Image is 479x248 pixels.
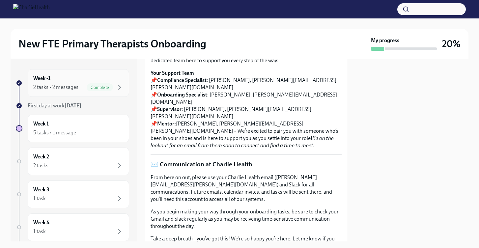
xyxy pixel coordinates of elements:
[371,37,399,44] strong: My progress
[442,38,461,50] h3: 20%
[151,69,342,149] p: 📌 : [PERSON_NAME], [PERSON_NAME][EMAIL_ADDRESS][PERSON_NAME][DOMAIN_NAME] 📌 : [PERSON_NAME], [PER...
[16,69,129,97] a: Week -12 tasks • 2 messagesComplete
[33,120,49,127] h6: Week 1
[16,148,129,175] a: Week 22 tasks
[157,121,176,127] strong: Mentor:
[33,75,50,82] h6: Week -1
[151,160,342,169] p: ✉️ Communication at Charlie Health
[157,92,207,98] strong: Onboarding Specialist
[16,180,129,208] a: Week 31 task
[16,102,129,109] a: First day at work[DATE]
[18,37,206,50] h2: New FTE Primary Therapists Onboarding
[13,4,50,14] img: CharlieHealth
[157,106,182,112] strong: Supervisor
[157,77,207,83] strong: Compliance Specialist
[33,153,49,160] h6: Week 2
[33,186,49,193] h6: Week 3
[33,195,46,202] div: 1 task
[16,115,129,142] a: Week 15 tasks • 1 message
[151,174,342,203] p: From here on out, please use your Charlie Health email ([PERSON_NAME][EMAIL_ADDRESS][PERSON_NAME]...
[33,129,76,136] div: 5 tasks • 1 message
[28,102,81,109] span: First day at work
[33,84,78,91] div: 2 tasks • 2 messages
[33,162,48,169] div: 2 tasks
[33,228,46,235] div: 1 task
[151,70,194,76] strong: Your Support Team
[151,208,342,230] p: As you begin making your way through your onboarding tasks, be sure to check your Gmail and Slack...
[87,85,113,90] span: Complete
[16,213,129,241] a: Week 41 task
[33,219,49,226] h6: Week 4
[65,102,81,109] strong: [DATE]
